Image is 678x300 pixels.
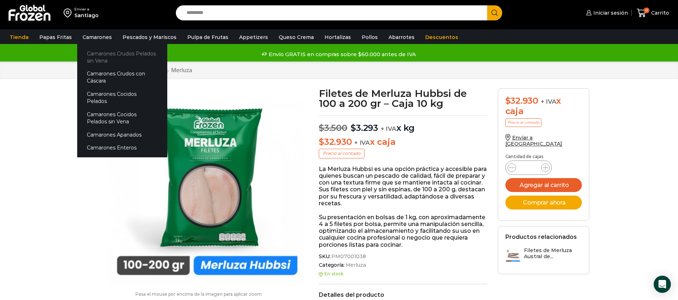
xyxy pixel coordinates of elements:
[649,9,669,16] span: Carrito
[358,30,381,44] a: Pollos
[351,123,378,133] bdi: 3.293
[236,30,272,44] a: Appetizers
[505,118,541,127] p: Precio al contado
[74,7,99,12] div: Enviar a
[77,47,167,67] a: Camarones Crudos Pelados sin Vena
[319,271,487,276] p: En stock
[505,247,582,263] a: Filetes de Merluza Austral de...
[319,254,487,260] span: SKU:
[505,96,582,117] div: x caja
[77,108,167,128] a: Camarones Cocidos Pelados sin Vena
[319,291,487,298] h2: Detalles del producto
[319,262,487,268] span: Categoría:
[319,137,324,147] span: $
[77,141,167,154] a: Camarones Enteros
[541,98,556,105] span: + IVA
[385,30,418,44] a: Abarrotes
[171,67,193,74] a: Merluza
[522,163,535,173] input: Product quantity
[79,30,115,44] a: Camarones
[422,30,462,44] a: Descuentos
[319,214,487,248] p: Su presentación en bolsas de 1 kg, con aproximadamente 4 a 5 filetes por bolsa, permite una manip...
[319,137,352,147] bdi: 32.930
[654,276,671,293] div: Open Intercom Messenger
[505,95,538,106] bdi: 32.930
[77,88,167,108] a: Camarones Cocidos Pelados
[330,254,366,260] span: PM07001038
[77,67,167,88] a: Camarones Crudos con Cáscara
[77,128,167,141] a: Camarones Apanados
[644,8,649,13] span: 0
[505,233,577,240] h2: Productos relacionados
[319,88,487,108] h1: Filetes de Merluza Hubbsi de 100 a 200 gr – Caja 10 kg
[505,178,582,192] button: Agregar al carrito
[64,7,74,19] img: address-field-icon.svg
[635,5,671,21] a: 0 Carrito
[275,30,317,44] a: Queso Crema
[321,30,355,44] a: Hortalizas
[319,123,347,133] bdi: 3.500
[319,115,487,133] p: x kg
[505,154,582,159] p: Cantidad de cajas
[36,30,75,44] a: Papas Fritas
[319,149,365,158] p: Precio al contado
[119,30,180,44] a: Pescados y Mariscos
[319,123,324,133] span: $
[487,5,502,20] button: Search button
[184,30,232,44] a: Pulpa de Frutas
[319,137,487,147] p: x caja
[505,134,563,147] a: Enviar a [GEOGRAPHIC_DATA]
[584,6,628,20] a: Iniciar sesión
[505,196,582,210] button: Comprar ahora
[351,123,356,133] span: $
[6,30,32,44] a: Tienda
[74,12,99,19] div: Santiago
[505,95,511,106] span: $
[381,125,396,132] span: + IVA
[89,292,308,297] p: Pasa el mouse por encima de la imagen para aplicar zoom
[592,9,628,16] span: Iniciar sesión
[319,166,487,207] p: La Merluza Hubbsi es una opción práctica y accesible para quienes buscan un pescado de calidad, f...
[524,247,582,260] h3: Filetes de Merluza Austral de...
[345,262,366,268] a: Merluza
[354,139,370,146] span: + IVA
